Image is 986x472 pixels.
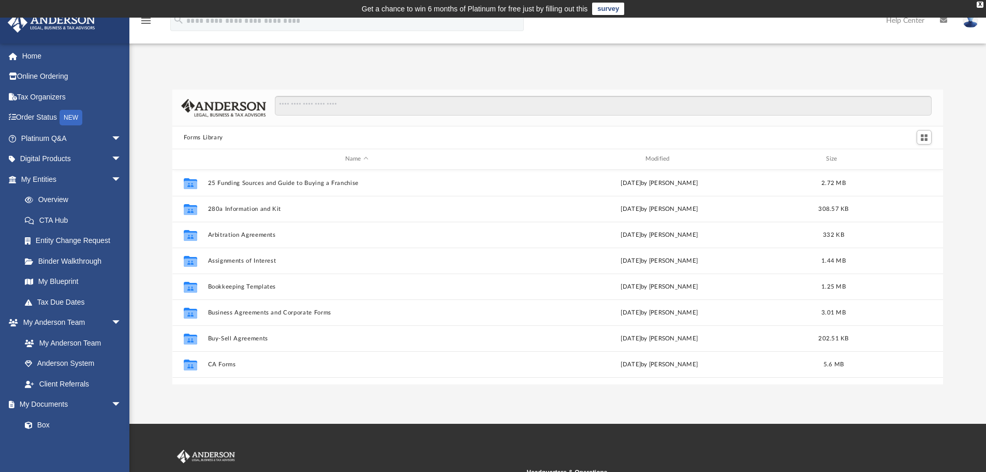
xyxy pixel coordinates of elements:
[14,251,137,271] a: Binder Walkthrough
[823,232,844,237] span: 332 KB
[111,169,132,190] span: arrow_drop_down
[172,170,944,384] div: grid
[510,178,808,188] div: [DATE] by [PERSON_NAME]
[510,334,808,343] div: [DATE] by [PERSON_NAME]
[208,309,506,316] button: Business Agreements and Corporate Forms
[963,13,978,28] img: User Pic
[140,20,152,27] a: menu
[7,169,137,190] a: My Entitiesarrow_drop_down
[510,256,808,265] div: [DATE] by [PERSON_NAME]
[859,154,931,164] div: id
[14,414,127,435] a: Box
[208,361,506,368] button: CA Forms
[821,283,846,289] span: 1.25 MB
[208,232,506,238] button: Arbitration Agreements
[208,206,506,212] button: 280a Information and Kit
[510,282,808,291] div: [DATE] by [PERSON_NAME]
[592,3,624,15] a: survey
[14,210,137,231] a: CTA Hub
[60,110,82,125] div: NEW
[821,258,846,263] span: 1.44 MB
[111,128,132,149] span: arrow_drop_down
[510,308,808,317] div: [DATE] by [PERSON_NAME]
[14,190,137,210] a: Overview
[184,133,223,142] button: Forms Library
[818,206,848,211] span: 308.57 KB
[14,292,137,312] a: Tax Due Dates
[818,335,848,341] span: 202.51 KB
[5,12,98,33] img: Anderson Advisors Platinum Portal
[14,435,132,456] a: Meeting Minutes
[510,230,808,239] div: [DATE] by [PERSON_NAME]
[111,149,132,170] span: arrow_drop_down
[173,14,184,25] i: search
[7,394,132,415] a: My Documentsarrow_drop_down
[7,87,137,107] a: Tax Organizers
[362,3,588,15] div: Get a chance to win 6 months of Platinum for free just by filling out this
[510,204,808,213] div: [DATE] by [PERSON_NAME]
[821,180,846,185] span: 2.72 MB
[208,283,506,290] button: Bookkeeping Templates
[7,66,137,87] a: Online Ordering
[7,312,132,333] a: My Anderson Teamarrow_drop_down
[208,180,506,187] button: 25 Funding Sources and Guide to Buying a Franchise
[14,353,132,374] a: Anderson System
[917,130,932,145] button: Switch to Grid View
[175,450,237,463] img: Anderson Advisors Platinum Portal
[813,154,854,164] div: Size
[7,128,137,149] a: Platinum Q&Aarrow_drop_down
[7,107,137,128] a: Order StatusNEW
[510,154,808,164] div: Modified
[14,231,137,251] a: Entity Change Request
[208,258,506,264] button: Assignments of Interest
[510,360,808,369] div: [DATE] by [PERSON_NAME]
[14,271,132,292] a: My Blueprint
[111,394,132,416] span: arrow_drop_down
[977,2,983,8] div: close
[14,374,132,394] a: Client Referrals
[275,96,932,116] input: Search files and folders
[823,361,844,367] span: 5.6 MB
[140,15,152,27] i: menu
[7,46,137,66] a: Home
[821,309,846,315] span: 3.01 MB
[177,154,203,164] div: id
[208,335,506,342] button: Buy-Sell Agreements
[207,154,505,164] div: Name
[14,333,127,353] a: My Anderson Team
[7,149,137,169] a: Digital Productsarrow_drop_down
[111,312,132,334] span: arrow_drop_down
